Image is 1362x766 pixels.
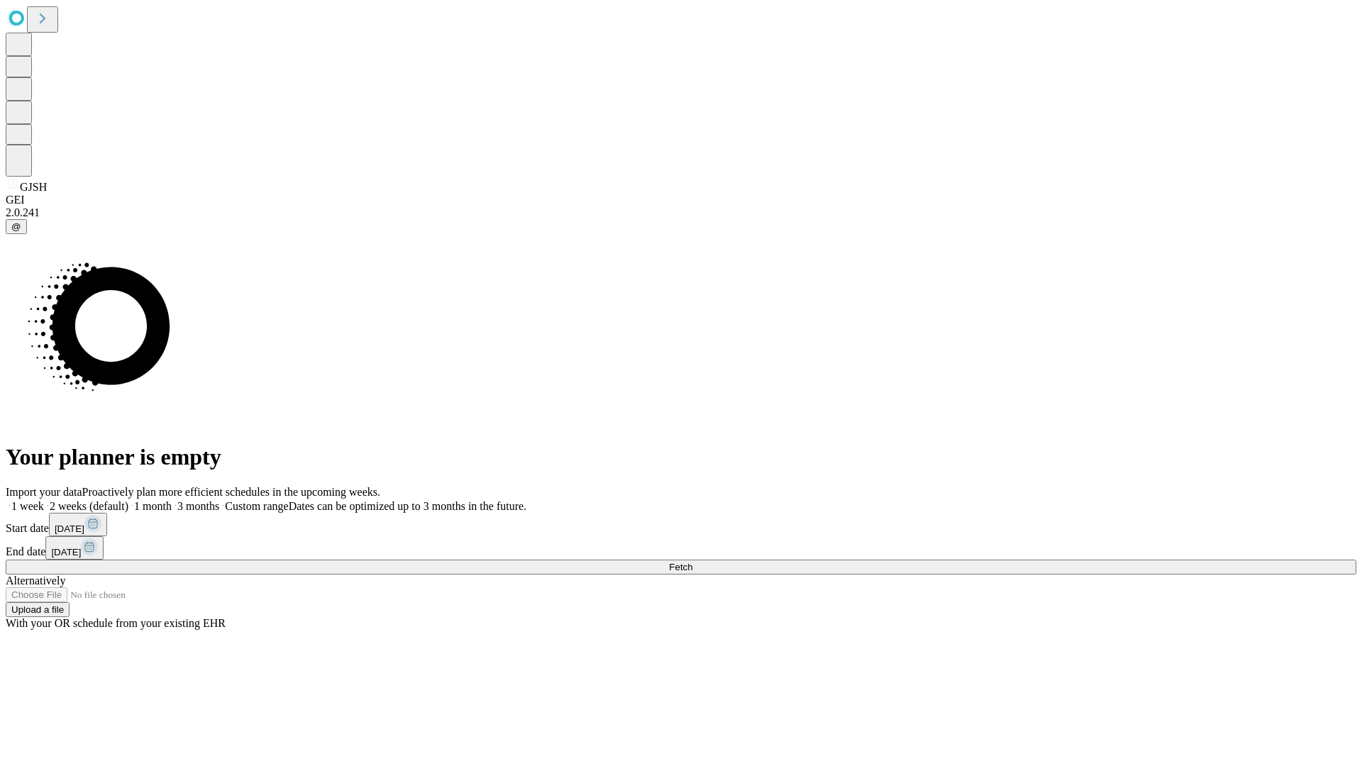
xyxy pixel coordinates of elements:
span: Alternatively [6,574,65,587]
div: GEI [6,194,1356,206]
div: 2.0.241 [6,206,1356,219]
span: GJSH [20,181,47,193]
div: Start date [6,513,1356,536]
div: End date [6,536,1356,560]
h1: Your planner is empty [6,444,1356,470]
span: [DATE] [55,523,84,534]
button: @ [6,219,27,234]
span: 1 week [11,500,44,512]
span: Dates can be optimized up to 3 months in the future. [289,500,526,512]
span: @ [11,221,21,232]
button: Fetch [6,560,1356,574]
span: 1 month [134,500,172,512]
span: 3 months [177,500,219,512]
span: Custom range [225,500,288,512]
button: [DATE] [45,536,104,560]
span: Proactively plan more efficient schedules in the upcoming weeks. [82,486,380,498]
button: [DATE] [49,513,107,536]
span: Fetch [669,562,692,572]
span: Import your data [6,486,82,498]
span: 2 weeks (default) [50,500,128,512]
span: With your OR schedule from your existing EHR [6,617,226,629]
button: Upload a file [6,602,70,617]
span: [DATE] [51,547,81,557]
